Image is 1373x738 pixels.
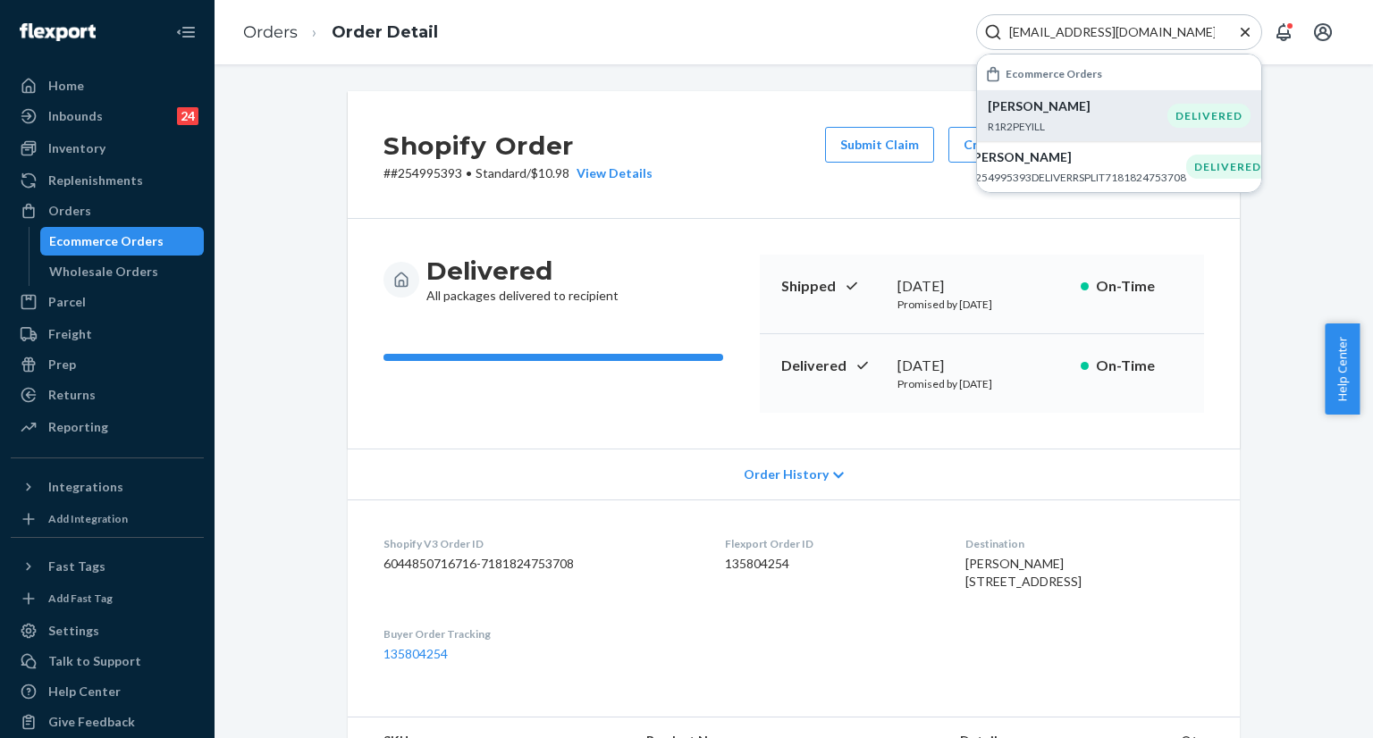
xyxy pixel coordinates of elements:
[825,127,934,163] button: Submit Claim
[332,22,438,42] a: Order Detail
[1006,68,1102,80] h6: Ecommerce Orders
[243,22,298,42] a: Orders
[1325,323,1360,415] button: Help Center
[11,708,204,736] button: Give Feedback
[168,14,204,50] button: Close Navigation
[11,288,204,316] a: Parcel
[11,350,204,379] a: Prep
[48,356,76,373] div: Prep
[11,677,204,706] a: Help Center
[897,376,1066,391] p: Promised by [DATE]
[725,555,936,573] dd: 135804254
[11,381,204,409] a: Returns
[1002,23,1222,41] input: Search Input
[466,165,472,180] span: •
[897,276,1066,297] div: [DATE]
[11,473,204,501] button: Integrations
[177,107,198,125] div: 24
[48,713,135,731] div: Give Feedback
[11,197,204,225] a: Orders
[476,165,526,180] span: Standard
[11,413,204,441] a: Reporting
[897,356,1066,376] div: [DATE]
[781,276,883,297] p: Shipped
[11,320,204,348] a: Freight
[11,134,204,163] a: Inventory
[48,139,105,157] div: Inventory
[897,297,1066,312] p: Promised by [DATE]
[11,552,204,581] button: Fast Tags
[988,119,1167,134] p: R1R2PEYILL
[49,232,164,250] div: Ecommerce Orders
[569,164,653,182] button: View Details
[48,386,96,404] div: Returns
[48,293,86,311] div: Parcel
[48,172,143,189] div: Replenishments
[988,97,1167,115] p: [PERSON_NAME]
[48,652,141,670] div: Talk to Support
[383,536,696,551] dt: Shopify V3 Order ID
[11,588,204,609] a: Add Fast Tag
[11,71,204,100] a: Home
[1266,14,1301,50] button: Open notifications
[49,263,158,281] div: Wholesale Orders
[969,170,1186,185] p: #254995393DELIVERRSPLIT7181824753708
[1186,155,1269,179] div: DELIVERED
[744,465,829,483] span: Order History
[48,683,121,700] div: Help Center
[48,77,84,95] div: Home
[48,202,91,220] div: Orders
[383,626,696,642] dt: Buyer Order Tracking
[11,647,204,675] a: Talk to Support
[383,164,653,182] p: # #254995393 / $10.98
[229,6,452,59] ol: breadcrumbs
[48,325,92,343] div: Freight
[383,555,696,573] dd: 6044850716716-7181824753708
[48,478,123,496] div: Integrations
[1096,356,1183,376] p: On-Time
[1096,276,1183,297] p: On-Time
[48,511,128,526] div: Add Integration
[48,107,103,125] div: Inbounds
[11,616,204,645] a: Settings
[11,508,204,530] a: Add Integration
[965,556,1082,589] span: [PERSON_NAME] [STREET_ADDRESS]
[948,127,1065,163] button: Create Return
[48,418,108,436] div: Reporting
[48,591,113,606] div: Add Fast Tag
[725,536,936,551] dt: Flexport Order ID
[40,227,205,256] a: Ecommerce Orders
[48,558,105,575] div: Fast Tags
[426,255,619,287] h3: Delivered
[48,622,99,640] div: Settings
[969,148,1186,166] p: [PERSON_NAME]
[40,257,205,286] a: Wholesale Orders
[1167,104,1251,128] div: DELIVERED
[965,536,1204,551] dt: Destination
[20,23,96,41] img: Flexport logo
[383,646,448,661] a: 135804254
[1305,14,1341,50] button: Open account menu
[781,356,883,376] p: Delivered
[1236,23,1254,42] button: Close Search
[11,166,204,195] a: Replenishments
[383,127,653,164] h2: Shopify Order
[11,102,204,130] a: Inbounds24
[984,23,1002,41] svg: Search Icon
[426,255,619,305] div: All packages delivered to recipient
